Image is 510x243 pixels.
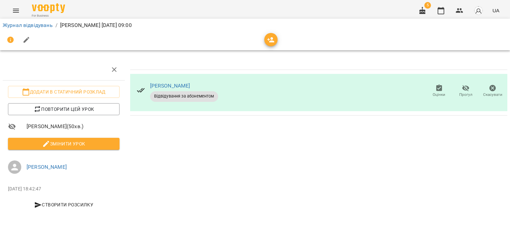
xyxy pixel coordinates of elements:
button: Menu [8,3,24,19]
button: UA [490,4,502,17]
span: 5 [424,2,431,9]
button: Прогул [453,82,479,101]
span: Додати в статичний розклад [13,88,114,96]
img: Voopty Logo [32,3,65,13]
span: Скасувати [483,92,502,98]
li: / [55,21,57,29]
img: avatar_s.png [474,6,483,15]
span: Відвідування за абонементом [150,93,218,99]
span: Повторити цей урок [13,105,114,113]
a: Журнал відвідувань [3,22,53,28]
button: Створити розсилку [8,199,120,211]
a: [PERSON_NAME] [150,83,190,89]
p: [PERSON_NAME] [DATE] 09:00 [60,21,132,29]
a: [PERSON_NAME] [27,164,67,170]
nav: breadcrumb [3,21,507,29]
span: For Business [32,14,65,18]
span: [PERSON_NAME] ( 50 хв. ) [27,122,120,130]
button: Скасувати [479,82,506,101]
button: Оцінки [426,82,453,101]
button: Змінити урок [8,138,120,150]
button: Додати в статичний розклад [8,86,120,98]
span: Змінити урок [13,140,114,148]
span: UA [492,7,499,14]
span: Оцінки [433,92,445,98]
span: Прогул [459,92,472,98]
button: Повторити цей урок [8,103,120,115]
span: Створити розсилку [11,201,117,209]
p: [DATE] 18:42:47 [8,186,120,192]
